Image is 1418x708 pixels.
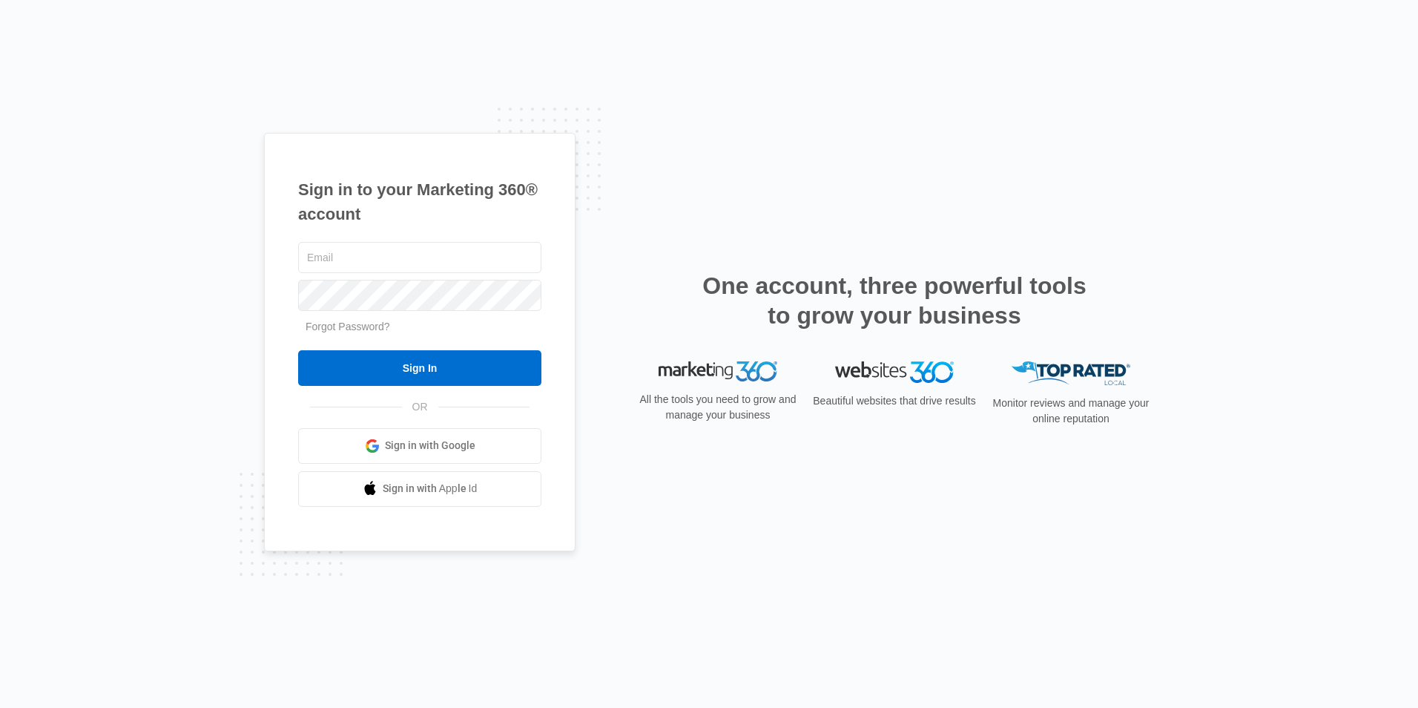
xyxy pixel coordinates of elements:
[298,428,541,464] a: Sign in with Google
[835,361,954,383] img: Websites 360
[811,393,977,409] p: Beautiful websites that drive results
[402,399,438,415] span: OR
[298,471,541,507] a: Sign in with Apple Id
[988,396,1154,427] p: Monitor reviews and manage your online reputation
[1012,361,1130,386] img: Top Rated Local
[383,481,478,496] span: Sign in with Apple Id
[298,177,541,226] h1: Sign in to your Marketing 360® account
[659,361,777,382] img: Marketing 360
[298,242,541,273] input: Email
[306,321,390,332] a: Forgot Password?
[298,350,541,386] input: Sign In
[385,438,475,453] span: Sign in with Google
[698,271,1091,330] h2: One account, three powerful tools to grow your business
[635,392,801,423] p: All the tools you need to grow and manage your business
